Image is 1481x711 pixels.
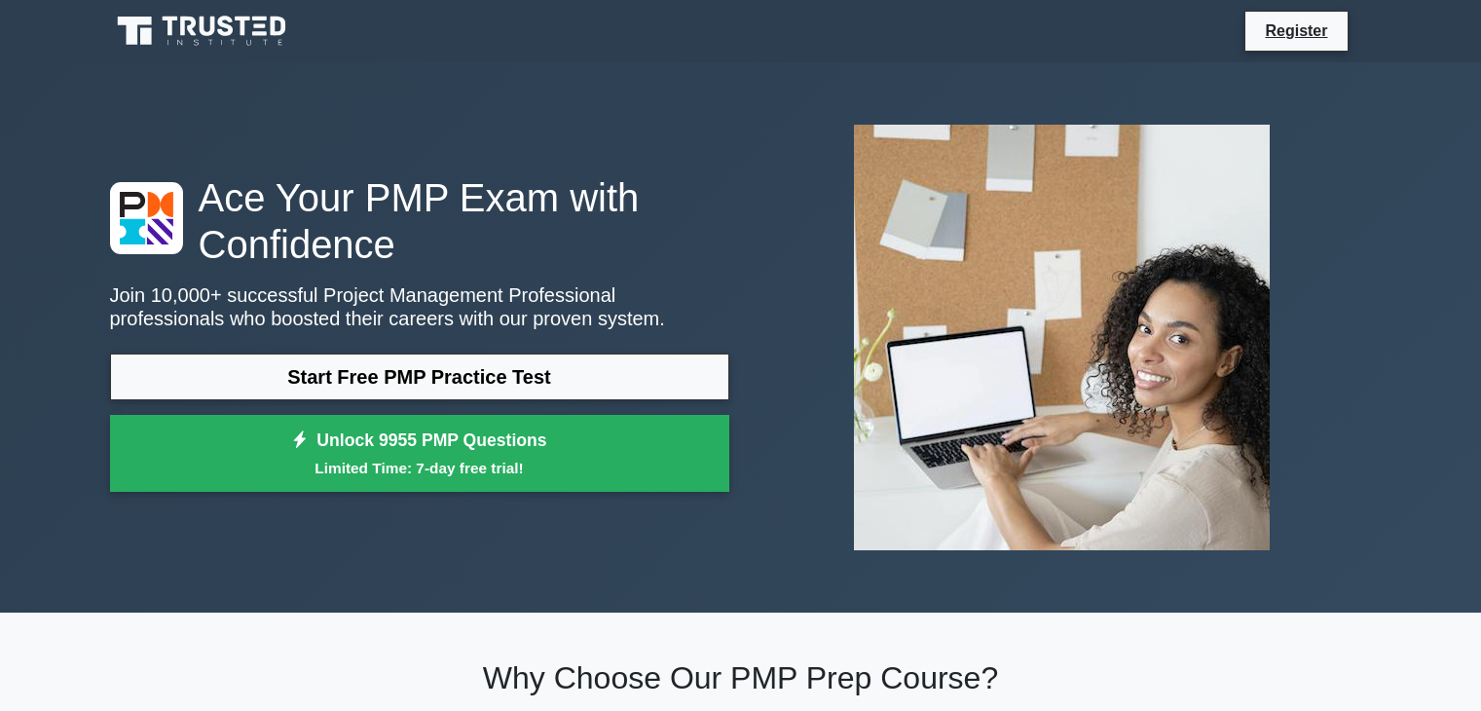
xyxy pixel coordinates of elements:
[110,354,729,400] a: Start Free PMP Practice Test
[110,174,729,268] h1: Ace Your PMP Exam with Confidence
[110,659,1372,696] h2: Why Choose Our PMP Prep Course?
[134,457,705,479] small: Limited Time: 7-day free trial!
[1253,19,1339,43] a: Register
[110,283,729,330] p: Join 10,000+ successful Project Management Professional professionals who boosted their careers w...
[110,415,729,493] a: Unlock 9955 PMP QuestionsLimited Time: 7-day free trial!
